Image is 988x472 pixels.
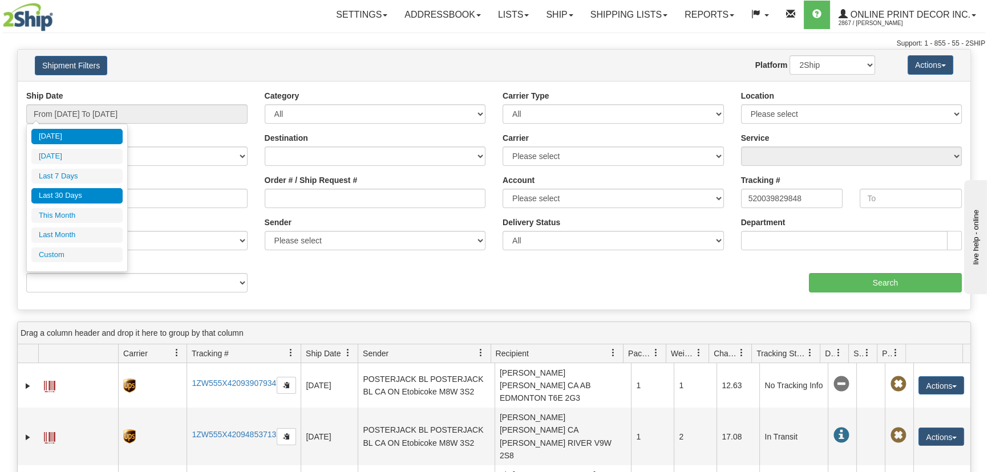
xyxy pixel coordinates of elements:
[756,348,806,359] span: Tracking Status
[301,408,358,465] td: [DATE]
[306,348,341,359] span: Ship Date
[31,227,123,243] li: Last Month
[265,132,308,144] label: Destination
[716,408,759,465] td: 17.08
[327,1,396,29] a: Settings
[604,343,623,363] a: Recipient filter column settings
[358,408,495,465] td: POSTERJACK BL POSTERJACK BL CA ON Etobicoke M8W 3S2
[716,363,759,408] td: 12.63
[886,343,905,363] a: Pickup Status filter column settings
[471,343,491,363] a: Sender filter column settings
[495,363,631,408] td: [PERSON_NAME] [PERSON_NAME] CA AB EDMONTON T6E 2G3
[44,427,55,445] a: Label
[3,3,53,31] img: logo2867.jpg
[265,174,358,186] label: Order # / Ship Request #
[489,1,537,29] a: Lists
[496,348,529,359] span: Recipient
[123,348,148,359] span: Carrier
[741,174,780,186] label: Tracking #
[503,132,529,144] label: Carrier
[192,348,229,359] span: Tracking #
[123,429,135,443] img: 8 - UPS
[671,348,695,359] span: Weight
[277,428,296,445] button: Copy to clipboard
[890,376,906,392] span: Pickup Not Assigned
[829,343,848,363] a: Delivery Status filter column settings
[338,343,358,363] a: Ship Date filter column settings
[301,363,358,408] td: [DATE]
[31,129,123,144] li: [DATE]
[848,10,970,19] span: Online Print Decor Inc.
[503,217,560,228] label: Delivery Status
[628,348,652,359] span: Packages
[3,39,985,48] div: Support: 1 - 855 - 55 - 2SHIP
[44,376,55,394] a: Label
[890,428,906,443] span: Pickup Not Assigned
[676,1,743,29] a: Reports
[800,343,820,363] a: Tracking Status filter column settings
[918,376,964,394] button: Actions
[741,217,785,228] label: Department
[714,348,738,359] span: Charge
[825,348,835,359] span: Delivery Status
[833,376,849,392] span: No Tracking Info
[123,379,135,393] img: 8 - UPS
[22,380,34,392] a: Expand
[31,208,123,223] li: This Month
[674,408,716,465] td: 2
[31,169,123,184] li: Last 7 Days
[833,428,849,443] span: In Transit
[853,348,863,359] span: Shipment Issues
[503,90,549,101] label: Carrier Type
[503,174,535,186] label: Account
[537,1,581,29] a: Ship
[9,10,106,18] div: live help - online
[962,178,987,294] iframe: chat widget
[26,90,63,101] label: Ship Date
[495,408,631,465] td: [PERSON_NAME] [PERSON_NAME] CA [PERSON_NAME] RIVER V9W 2S8
[882,348,892,359] span: Pickup Status
[631,363,674,408] td: 1
[809,273,962,292] input: Search
[167,343,187,363] a: Carrier filter column settings
[192,379,276,388] a: 1ZW555X42093907934
[31,188,123,204] li: Last 30 Days
[582,1,676,29] a: Shipping lists
[759,363,828,408] td: No Tracking Info
[192,430,276,439] a: 1ZW555X42094853713
[908,55,953,75] button: Actions
[839,18,924,29] span: 2867 / [PERSON_NAME]
[281,343,301,363] a: Tracking # filter column settings
[830,1,985,29] a: Online Print Decor Inc. 2867 / [PERSON_NAME]
[396,1,489,29] a: Addressbook
[646,343,666,363] a: Packages filter column settings
[759,408,828,465] td: In Transit
[31,149,123,164] li: [DATE]
[265,217,291,228] label: Sender
[363,348,388,359] span: Sender
[22,432,34,443] a: Expand
[741,132,770,144] label: Service
[358,363,495,408] td: POSTERJACK BL POSTERJACK BL CA ON Etobicoke M8W 3S2
[732,343,751,363] a: Charge filter column settings
[277,377,296,394] button: Copy to clipboard
[689,343,708,363] a: Weight filter column settings
[674,363,716,408] td: 1
[741,90,774,101] label: Location
[741,189,843,208] input: From
[18,322,970,344] div: grid grouping header
[755,59,788,71] label: Platform
[860,189,962,208] input: To
[35,56,107,75] button: Shipment Filters
[631,408,674,465] td: 1
[265,90,299,101] label: Category
[31,247,123,263] li: Custom
[918,428,964,446] button: Actions
[857,343,877,363] a: Shipment Issues filter column settings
